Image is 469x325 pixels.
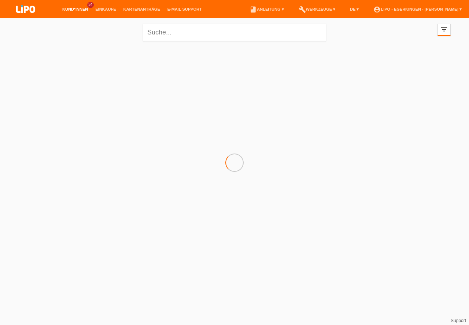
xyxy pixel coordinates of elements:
i: filter_list [440,25,448,33]
a: account_circleLIPO - Egerkingen - [PERSON_NAME] ▾ [370,7,465,11]
a: E-Mail Support [164,7,206,11]
a: DE ▾ [346,7,362,11]
a: Kund*innen [59,7,92,11]
a: Kartenanträge [120,7,164,11]
a: Support [451,318,466,323]
span: 34 [87,2,94,8]
i: build [299,6,306,13]
a: Einkäufe [92,7,119,11]
a: LIPO pay [7,15,44,21]
input: Suche... [143,24,326,41]
i: book [250,6,257,13]
a: bookAnleitung ▾ [246,7,287,11]
i: account_circle [373,6,381,13]
a: buildWerkzeuge ▾ [295,7,339,11]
